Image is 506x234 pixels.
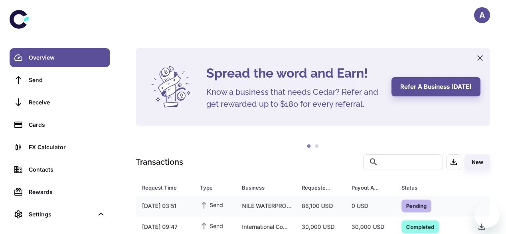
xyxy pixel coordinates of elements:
[10,205,110,224] div: Settings
[200,200,223,209] span: Send
[401,182,451,193] div: Status
[29,188,105,196] div: Rewards
[206,86,382,110] h5: Know a business that needs Cedar? Refer and get rewarded up to $180 for every referral.
[136,156,183,168] h1: Transactions
[136,198,194,214] div: [DATE] 03:51
[200,182,222,193] div: Type
[29,53,105,62] div: Overview
[200,221,223,230] span: Send
[29,76,105,84] div: Send
[29,120,105,129] div: Cards
[464,154,490,170] button: New
[235,198,295,214] div: NILE WATERPROOFING MATERIALS CO. (Bitunil)
[474,7,490,23] button: A
[142,182,180,193] div: Request Time
[142,182,190,193] span: Request Time
[10,93,110,112] a: Receive
[474,202,500,228] iframe: Button to launch messaging window
[305,142,313,150] button: 1
[29,165,105,174] div: Contacts
[302,182,342,193] span: Requested Amount
[10,160,110,179] a: Contacts
[295,198,345,214] div: 86,100 USD
[401,202,431,210] span: Pending
[29,143,105,152] div: FX Calculator
[352,182,392,193] span: Payout Amount
[10,70,110,90] a: Send
[352,182,381,193] div: Payout Amount
[10,48,110,67] a: Overview
[302,182,332,193] div: Requested Amount
[10,138,110,157] a: FX Calculator
[10,115,110,134] a: Cards
[10,182,110,202] a: Rewards
[313,142,321,150] button: 2
[29,98,105,107] div: Receive
[29,210,93,219] div: Settings
[391,77,480,96] button: Refer a business [DATE]
[200,182,232,193] span: Type
[345,198,395,214] div: 0 USD
[206,64,382,83] h4: Spread the word and Earn!
[401,182,462,193] span: Status
[401,222,439,230] span: Completed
